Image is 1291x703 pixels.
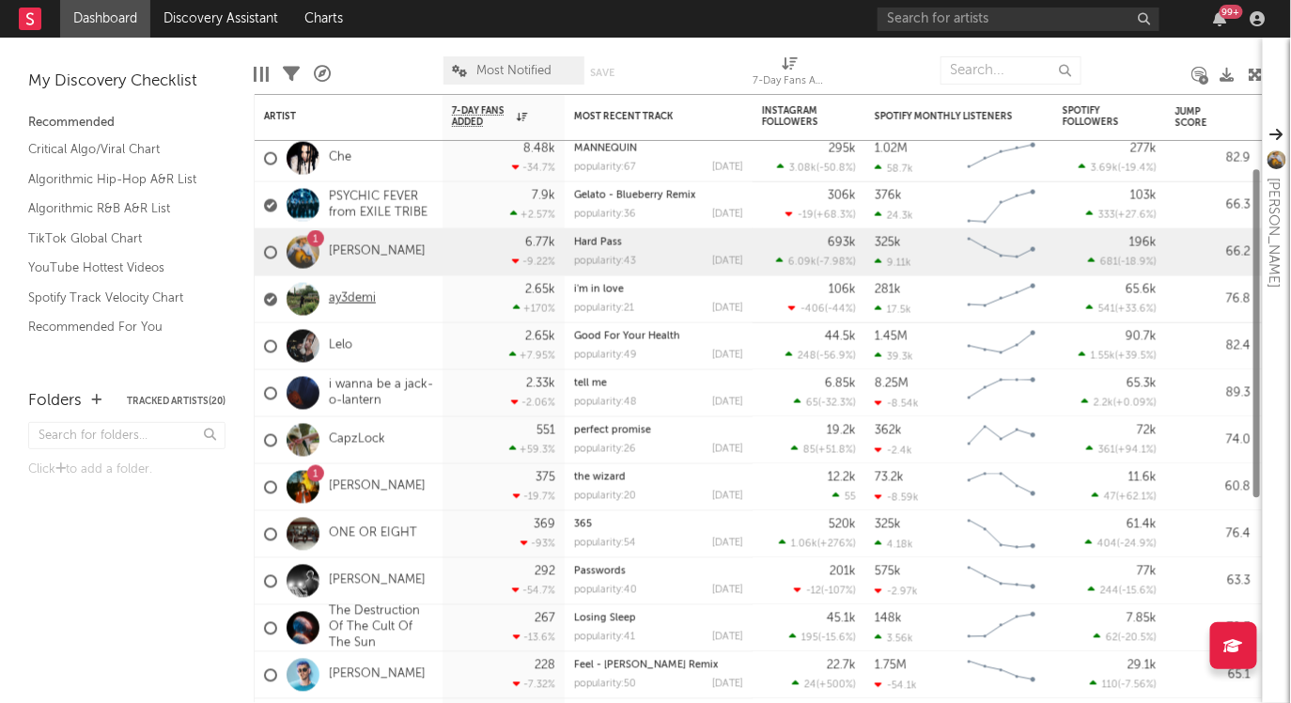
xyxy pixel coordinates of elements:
[574,661,743,671] div: Feel - Joezi Remix
[1085,538,1157,550] div: ( )
[712,539,743,549] div: [DATE]
[1092,491,1157,503] div: ( )
[574,586,637,596] div: popularity: 40
[829,283,856,295] div: 106k
[28,288,207,308] a: Spotify Track Velocity Chart
[28,258,207,278] a: YouTube Hottest Videos
[1102,680,1118,691] span: 110
[28,169,207,190] a: Algorithmic Hip-Hop A&R List
[829,142,856,154] div: 295k
[1120,539,1154,550] span: -24.9 %
[329,377,433,409] a: i wanna be a jack-o-lantern
[1098,445,1115,456] span: 361
[875,518,901,530] div: 325k
[1118,211,1154,221] span: +27.6 %
[827,424,856,436] div: 19.2k
[875,471,904,483] div: 73.2k
[829,518,856,530] div: 520k
[1097,539,1117,550] span: 404
[535,565,555,577] div: 292
[779,538,856,550] div: ( )
[959,228,1044,275] svg: Chart title
[785,350,856,362] div: ( )
[574,567,626,577] a: Passwords
[574,492,636,502] div: popularity: 20
[1175,476,1251,498] div: 60.8
[875,350,913,362] div: 39.3k
[788,258,817,268] span: 6.09k
[574,680,636,690] div: popularity: 50
[712,586,743,596] div: [DATE]
[574,473,743,483] div: the wizard
[959,557,1044,604] svg: Chart title
[574,191,743,201] div: Gelato - Blueberry Remix
[574,398,637,408] div: popularity: 48
[828,305,853,315] span: -44 %
[875,612,902,624] div: 148k
[574,520,592,530] a: 365
[1121,258,1154,268] span: -18.9 %
[1175,241,1251,263] div: 66.2
[875,303,911,315] div: 17.5k
[875,111,1016,122] div: Spotify Monthly Listeners
[828,189,856,201] div: 306k
[875,424,902,436] div: 362k
[254,47,269,102] div: Edit Columns
[574,614,743,624] div: Losing Sleep
[875,397,919,409] div: -8.54k
[803,445,816,456] span: 85
[329,667,426,683] a: [PERSON_NAME]
[513,632,555,644] div: -13.6 %
[513,491,555,503] div: -19.7 %
[875,659,907,671] div: 1.75M
[1175,106,1222,129] div: Jump Score
[1127,518,1157,530] div: 61.4k
[510,209,555,221] div: +2.57 %
[574,445,636,455] div: popularity: 26
[28,422,226,449] input: Search for folders...
[525,283,555,295] div: 2.65k
[1100,258,1118,268] span: 681
[1130,189,1157,201] div: 103k
[1175,335,1251,357] div: 82.4
[452,105,512,128] span: 7-Day Fans Added
[875,189,902,201] div: 376k
[712,210,743,220] div: [DATE]
[28,228,207,249] a: TikTok Global Chart
[875,330,908,342] div: 1.45M
[28,139,207,160] a: Critical Algo/Viral Chart
[777,162,856,174] div: ( )
[574,191,696,201] a: Gelato - Blueberry Remix
[801,633,818,644] span: 195
[28,198,207,219] a: Algorithmic R&B A&R List
[512,162,555,174] div: -34.7 %
[574,633,635,643] div: popularity: 41
[792,679,856,691] div: ( )
[574,238,743,248] div: Hard Pass
[959,510,1044,557] svg: Chart title
[28,390,82,413] div: Folders
[1086,303,1157,315] div: ( )
[875,209,913,221] div: 24.3k
[1214,11,1227,26] button: 99+
[817,211,853,221] span: +68.3 %
[959,369,1044,416] svg: Chart title
[329,189,433,221] a: PSYCHIC FEVER from EXILE TRIBE
[959,275,1044,322] svg: Chart title
[532,189,555,201] div: 7.9k
[1086,209,1157,221] div: ( )
[819,351,853,362] span: -56.9 %
[574,285,624,295] a: i'm in love
[526,377,555,389] div: 2.33k
[329,604,433,652] a: The Destruction Of The Cult Of The Sun
[1094,398,1113,409] span: 2.2k
[574,567,743,577] div: Passwords
[523,142,555,154] div: 8.48k
[1175,147,1251,169] div: 82.9
[821,633,853,644] span: -15.6 %
[1121,164,1154,174] span: -19.4 %
[574,426,651,436] a: perfect promise
[1098,211,1115,221] span: 333
[534,518,555,530] div: 369
[819,164,853,174] span: -50.8 %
